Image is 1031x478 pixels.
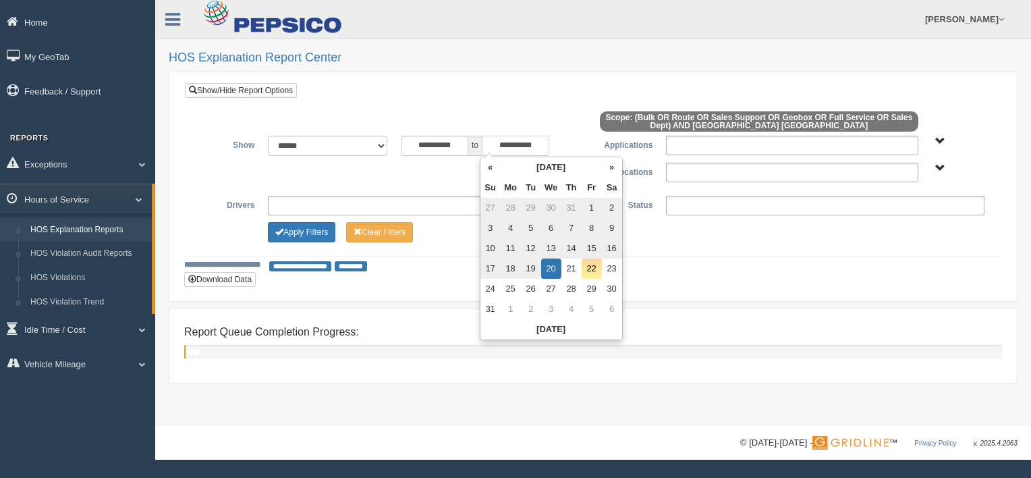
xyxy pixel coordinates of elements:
[740,436,1018,450] div: © [DATE]-[DATE] - ™
[602,299,622,319] td: 6
[501,198,521,218] td: 28
[184,326,1002,338] h4: Report Queue Completion Progress:
[521,198,541,218] td: 29
[521,218,541,238] td: 5
[480,198,501,218] td: 27
[185,83,297,98] a: Show/Hide Report Options
[480,279,501,299] td: 24
[602,259,622,279] td: 23
[541,259,561,279] td: 20
[521,279,541,299] td: 26
[602,198,622,218] td: 2
[582,218,602,238] td: 8
[169,51,1018,65] h2: HOS Explanation Report Center
[501,157,602,178] th: [DATE]
[501,238,521,259] td: 11
[593,163,659,179] label: Locations
[541,238,561,259] td: 13
[602,157,622,178] th: »
[480,157,501,178] th: «
[268,222,335,242] button: Change Filter Options
[561,279,582,299] td: 28
[561,259,582,279] td: 21
[561,299,582,319] td: 4
[501,279,521,299] td: 25
[184,272,256,287] button: Download Data
[501,218,521,238] td: 4
[480,319,622,340] th: [DATE]
[541,178,561,198] th: We
[974,440,1018,447] span: v. 2025.4.2063
[24,266,152,290] a: HOS Violations
[541,279,561,299] td: 27
[582,299,602,319] td: 5
[593,136,659,152] label: Applications
[480,299,501,319] td: 31
[812,436,889,450] img: Gridline
[602,279,622,299] td: 30
[346,222,413,242] button: Change Filter Options
[24,218,152,242] a: HOS Explanation Reports
[561,178,582,198] th: Th
[195,136,261,152] label: Show
[561,198,582,218] td: 31
[593,196,659,212] label: Status
[582,238,602,259] td: 15
[468,136,482,156] span: to
[480,238,501,259] td: 10
[541,299,561,319] td: 3
[561,218,582,238] td: 7
[541,198,561,218] td: 30
[521,259,541,279] td: 19
[480,259,501,279] td: 17
[914,440,956,447] a: Privacy Policy
[24,290,152,315] a: HOS Violation Trend
[501,299,521,319] td: 1
[582,198,602,218] td: 1
[24,242,152,266] a: HOS Violation Audit Reports
[582,279,602,299] td: 29
[501,178,521,198] th: Mo
[582,178,602,198] th: Fr
[602,178,622,198] th: Sa
[521,178,541,198] th: Tu
[602,218,622,238] td: 9
[480,218,501,238] td: 3
[521,238,541,259] td: 12
[480,178,501,198] th: Su
[602,238,622,259] td: 16
[600,111,918,132] span: Scope: (Bulk OR Route OR Sales Support OR Geobox OR Full Service OR Sales Dept) AND [GEOGRAPHIC_D...
[501,259,521,279] td: 18
[541,218,561,238] td: 6
[195,196,261,212] label: Drivers
[561,238,582,259] td: 14
[582,259,602,279] td: 22
[521,299,541,319] td: 2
